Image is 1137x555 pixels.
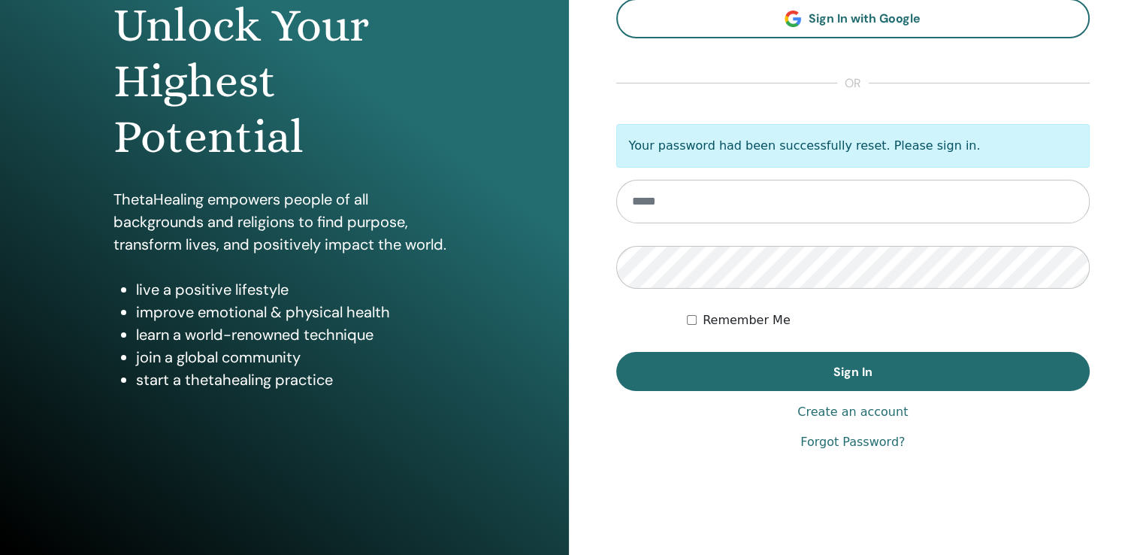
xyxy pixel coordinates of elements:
a: Create an account [797,403,908,421]
p: ThetaHealing empowers people of all backgrounds and religions to find purpose, transform lives, a... [113,188,455,256]
li: join a global community [136,346,455,368]
li: start a thetahealing practice [136,368,455,391]
li: live a positive lifestyle [136,278,455,301]
button: Sign In [616,352,1090,391]
li: learn a world-renowned technique [136,323,455,346]
a: Forgot Password? [800,433,905,451]
span: or [837,74,869,92]
div: Keep me authenticated indefinitely or until I manually logout [687,311,1090,329]
li: improve emotional & physical health [136,301,455,323]
p: Your password had been successfully reset. Please sign in. [616,124,1090,168]
span: Sign In with Google [809,11,921,26]
label: Remember Me [703,311,791,329]
span: Sign In [833,364,872,380]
